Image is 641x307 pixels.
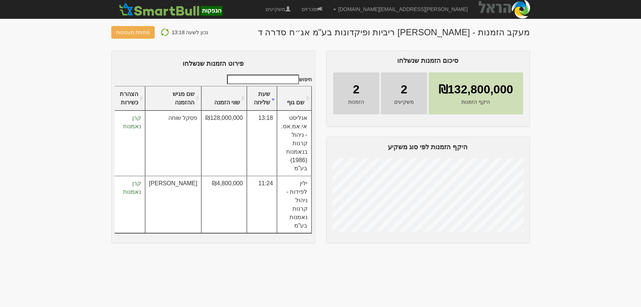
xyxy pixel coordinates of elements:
[224,75,312,84] label: חיפוש
[348,98,364,106] span: הזמנות
[201,111,247,176] td: ₪128,000,000
[394,98,414,106] span: משקיעים
[111,26,155,39] button: פתיחת מעטפות
[161,28,169,37] img: refresh-icon.png
[247,111,277,176] td: 13:18
[123,115,141,129] span: קרן נאמנות
[113,86,145,111] th: הצהרת כשירות : activate to sort column ascending
[277,111,311,176] td: אנליסט אי.אמ.אס. - ניהול קרנות בנאמנות (1986) בע"מ
[439,81,513,98] span: ₪132,800,000
[247,86,277,111] th: שעת שליחה : activate to sort column ascending
[227,75,299,84] input: חיפוש
[201,86,247,111] th: שווי הזמנה : activate to sort column ascending
[201,176,247,233] td: ₪4,800,000
[353,81,360,98] span: 2
[145,86,202,111] th: שם מגיש ההזמנה : activate to sort column ascending
[388,143,468,151] span: היקף הזמנות לפי סוג משקיע
[117,2,225,17] img: SmartBull Logo
[247,176,277,233] td: 11:24
[172,28,208,37] p: נכון לשעה 13:18
[123,180,141,195] span: קרן נאמנות
[145,111,202,176] td: פסקל שוחה
[145,176,202,233] td: [PERSON_NAME]
[461,98,490,106] span: היקף הזמנות
[401,81,407,98] span: 2
[258,28,530,37] h1: מעקב הזמנות - [PERSON_NAME] ריביות ופיקדונות בע"מ אג״ח סדרה ד
[397,57,458,64] span: סיכום הזמנות שנשלחו
[277,86,311,111] th: שם גוף : activate to sort column ascending
[183,60,244,67] span: פירוט הזמנות שנשלחו
[277,176,311,233] td: ילין לפידות - ניהול קרנות נאמנות בע"מ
